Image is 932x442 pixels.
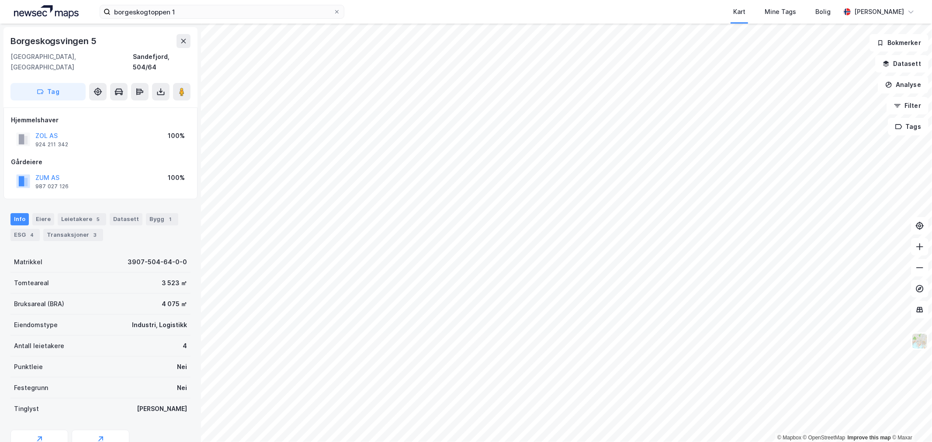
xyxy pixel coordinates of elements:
div: Leietakere [58,213,106,225]
input: Søk på adresse, matrikkel, gårdeiere, leietakere eller personer [111,5,333,18]
div: Bolig [815,7,831,17]
div: Info [10,213,29,225]
iframe: Chat Widget [888,400,932,442]
div: Matrikkel [14,257,42,267]
div: 924 211 342 [35,141,68,148]
button: Tags [888,118,929,135]
button: Filter [887,97,929,114]
div: Tinglyst [14,404,39,414]
div: 3 [91,231,100,239]
div: ESG [10,229,40,241]
div: 4 [183,341,187,351]
div: 1 [166,215,175,224]
div: 4 075 ㎡ [162,299,187,309]
a: OpenStreetMap [803,435,845,441]
div: 987 027 126 [35,183,69,190]
div: Nei [177,362,187,372]
button: Datasett [875,55,929,73]
div: 3907-504-64-0-0 [128,257,187,267]
div: Tomteareal [14,278,49,288]
div: [PERSON_NAME] [137,404,187,414]
div: Eiendomstype [14,320,58,330]
div: Bygg [146,213,178,225]
div: 3 523 ㎡ [162,278,187,288]
div: [GEOGRAPHIC_DATA], [GEOGRAPHIC_DATA] [10,52,133,73]
div: Gårdeiere [11,157,190,167]
a: Mapbox [777,435,801,441]
a: Improve this map [848,435,891,441]
div: [PERSON_NAME] [854,7,904,17]
div: Industri, Logistikk [132,320,187,330]
div: 100% [168,131,185,141]
div: Festegrunn [14,383,48,393]
img: logo.a4113a55bc3d86da70a041830d287a7e.svg [14,5,79,18]
div: Transaksjoner [43,229,103,241]
div: Kart [733,7,745,17]
div: 4 [28,231,36,239]
div: Kontrollprogram for chat [888,400,932,442]
div: Hjemmelshaver [11,115,190,125]
div: Mine Tags [765,7,796,17]
img: Z [911,333,928,349]
div: Sandefjord, 504/64 [133,52,191,73]
div: Nei [177,383,187,393]
div: Borgeskogsvingen 5 [10,34,98,48]
button: Tag [10,83,86,100]
button: Bokmerker [870,34,929,52]
button: Analyse [878,76,929,93]
div: Antall leietakere [14,341,64,351]
div: Eiere [32,213,54,225]
div: Datasett [110,213,142,225]
div: Bruksareal (BRA) [14,299,64,309]
div: 100% [168,173,185,183]
div: Punktleie [14,362,43,372]
div: 5 [94,215,103,224]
